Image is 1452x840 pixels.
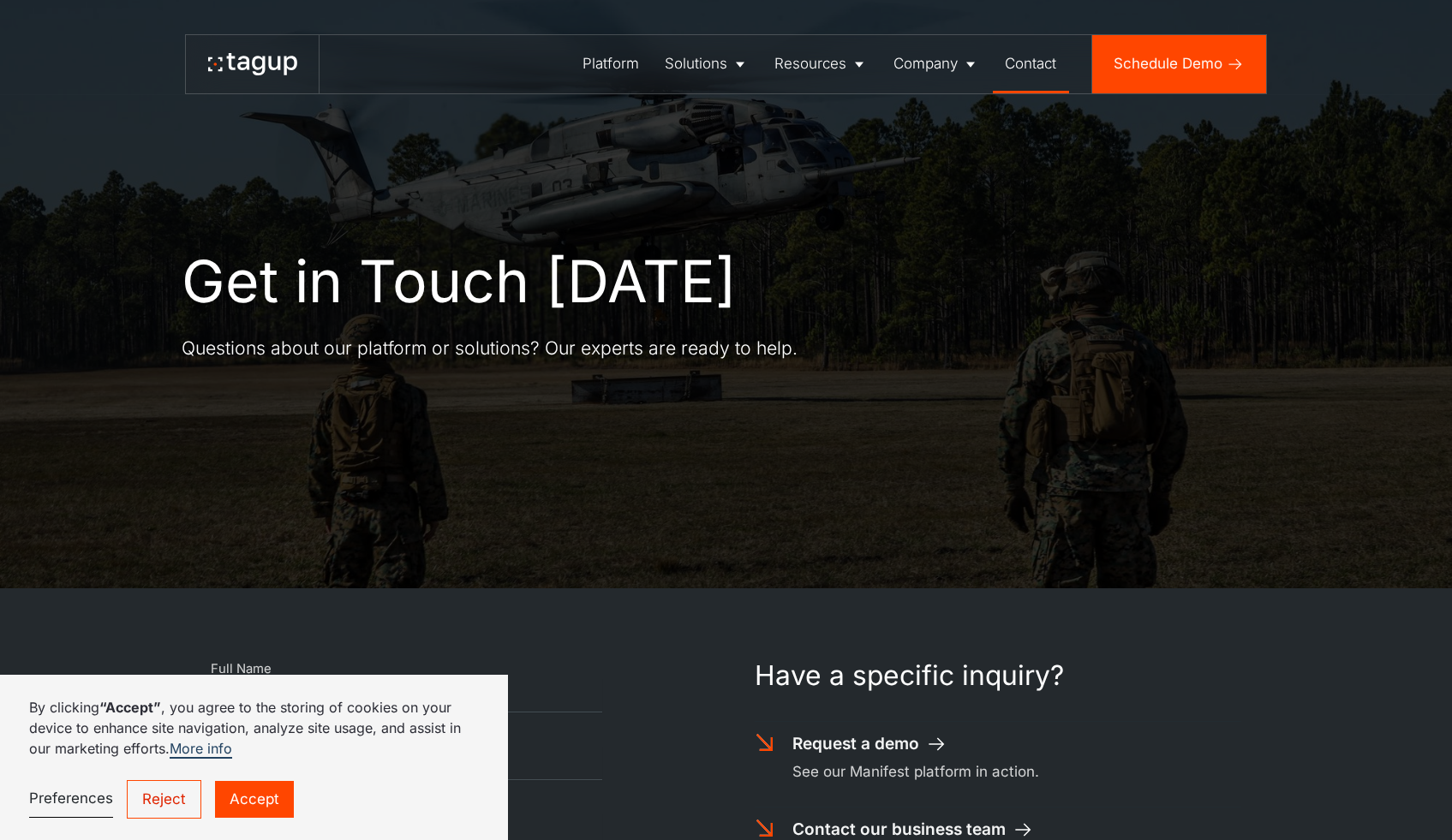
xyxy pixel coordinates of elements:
[652,35,762,93] a: Solutions
[29,697,479,759] p: By clicking , you agree to the storing of cookies on your device to enhance site navigation, anal...
[755,660,1241,692] h1: Have a specific inquiry?
[893,53,958,74] div: Company
[993,35,1070,93] a: Contact
[792,732,947,756] a: Request a demo
[792,761,1039,783] div: See our Manifest platform in action.
[215,781,294,817] a: Accept
[170,740,232,759] a: More info
[1114,53,1222,74] div: Schedule Demo
[665,53,727,74] div: Solutions
[774,53,846,74] div: Resources
[211,660,603,678] div: Full Name
[182,336,798,361] p: Questions about our platform or solutions? Our experts are ready to help.
[99,699,161,716] strong: “Accept”
[29,781,113,818] a: Preferences
[1005,53,1056,74] div: Contact
[571,35,653,93] a: Platform
[881,35,992,93] a: Company
[127,780,201,818] a: Reject
[1092,35,1266,93] a: Schedule Demo
[762,35,881,93] a: Resources
[182,248,737,313] h1: Get in Touch [DATE]
[792,732,919,756] div: Request a demo
[583,53,639,74] div: Platform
